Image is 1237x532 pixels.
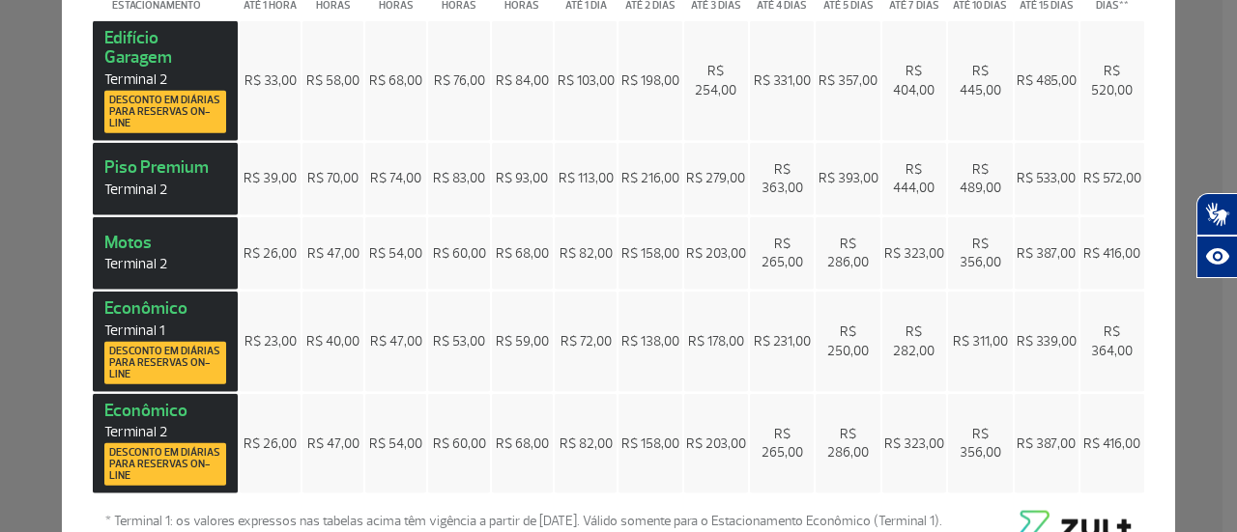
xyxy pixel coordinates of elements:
[105,511,942,531] span: * Terminal 1: os valores expressos nas tabelas acima têm vigência a partir de [DATE]. Válido some...
[1083,244,1140,261] span: R$ 416,00
[369,244,422,261] span: R$ 54,00
[496,244,549,261] span: R$ 68,00
[1017,434,1076,451] span: R$ 387,00
[104,26,226,132] strong: Edifício Garagem
[621,333,679,350] span: R$ 138,00
[561,333,612,350] span: R$ 72,00
[496,434,549,451] span: R$ 68,00
[893,63,935,98] span: R$ 404,00
[370,170,421,186] span: R$ 74,00
[433,434,486,451] span: R$ 60,00
[695,63,736,98] span: R$ 254,00
[109,447,221,482] span: Desconto em diárias para reservas on-line
[560,244,613,261] span: R$ 82,00
[1091,63,1133,98] span: R$ 520,00
[558,71,615,88] span: R$ 103,00
[1017,71,1077,88] span: R$ 485,00
[307,244,360,261] span: R$ 47,00
[104,156,226,199] strong: Piso Premium
[496,170,548,186] span: R$ 93,00
[370,333,422,350] span: R$ 47,00
[104,297,226,384] strong: Econômico
[433,333,485,350] span: R$ 53,00
[307,170,359,186] span: R$ 70,00
[306,71,360,88] span: R$ 58,00
[960,425,1001,461] span: R$ 356,00
[560,434,613,451] span: R$ 82,00
[621,244,679,261] span: R$ 158,00
[104,423,226,441] span: Terminal 2
[893,160,935,196] span: R$ 444,00
[244,244,297,261] span: R$ 26,00
[109,345,221,379] span: Desconto em diárias para reservas on-line
[754,71,811,88] span: R$ 331,00
[1091,323,1133,359] span: R$ 364,00
[104,70,226,88] span: Terminal 2
[1017,333,1077,350] span: R$ 339,00
[960,63,1001,98] span: R$ 445,00
[434,71,485,88] span: R$ 76,00
[688,333,744,350] span: R$ 178,00
[819,71,877,88] span: R$ 357,00
[686,434,746,451] span: R$ 203,00
[884,244,944,261] span: R$ 323,00
[621,170,679,186] span: R$ 216,00
[496,333,549,350] span: R$ 59,00
[1196,236,1237,278] button: Abrir recursos assistivos.
[104,399,226,486] strong: Econômico
[827,425,869,461] span: R$ 286,00
[104,255,226,273] span: Terminal 2
[369,434,422,451] span: R$ 54,00
[960,236,1001,271] span: R$ 356,00
[686,244,746,261] span: R$ 203,00
[686,170,745,186] span: R$ 279,00
[1017,170,1076,186] span: R$ 533,00
[245,333,297,350] span: R$ 23,00
[1083,434,1140,451] span: R$ 416,00
[244,170,297,186] span: R$ 39,00
[559,170,614,186] span: R$ 113,00
[827,236,869,271] span: R$ 286,00
[307,434,360,451] span: R$ 47,00
[953,333,1008,350] span: R$ 311,00
[369,71,422,88] span: R$ 68,00
[1196,193,1237,236] button: Abrir tradutor de língua de sinais.
[762,425,803,461] span: R$ 265,00
[104,321,226,339] span: Terminal 1
[1196,193,1237,278] div: Plugin de acessibilidade da Hand Talk.
[306,333,360,350] span: R$ 40,00
[754,333,811,350] span: R$ 231,00
[762,236,803,271] span: R$ 265,00
[1083,170,1141,186] span: R$ 572,00
[433,170,485,186] span: R$ 83,00
[827,323,869,359] span: R$ 250,00
[496,71,549,88] span: R$ 84,00
[893,323,935,359] span: R$ 282,00
[884,434,944,451] span: R$ 323,00
[433,244,486,261] span: R$ 60,00
[104,181,226,199] span: Terminal 2
[621,71,679,88] span: R$ 198,00
[244,434,297,451] span: R$ 26,00
[1017,244,1076,261] span: R$ 387,00
[762,160,803,196] span: R$ 363,00
[621,434,679,451] span: R$ 158,00
[819,170,878,186] span: R$ 393,00
[109,94,221,128] span: Desconto em diárias para reservas on-line
[104,231,226,273] strong: Motos
[960,160,1001,196] span: R$ 489,00
[245,71,297,88] span: R$ 33,00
